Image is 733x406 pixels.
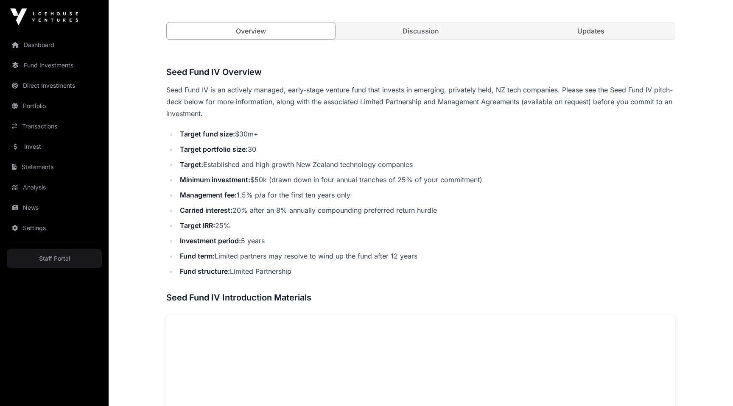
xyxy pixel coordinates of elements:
[691,365,733,406] iframe: Chat Widget
[7,97,102,115] a: Portfolio
[180,160,203,169] strong: Target:
[180,236,241,245] strong: Investment period:
[337,22,505,39] a: Discussion
[166,84,675,120] p: Seed Fund IV is an actively managed, early-stage venture fund that invests in emerging, privately...
[506,22,675,39] a: Updates
[177,235,675,247] li: 5 years
[180,145,248,153] strong: Target portfolio size:
[180,206,232,214] strong: Carried interest:
[7,249,102,268] a: Staff Portal
[177,128,675,140] li: $30m+
[177,220,675,231] li: 25%
[180,221,215,230] strong: Target IRR:
[7,158,102,176] a: Statements
[177,174,675,186] li: $50k (drawn down in four annual tranches of 25% of your commitment)
[166,65,675,79] h3: Seed Fund IV Overview
[7,178,102,197] a: Analysis
[177,189,675,201] li: 1.5% p/a for the first ten years only
[180,252,215,260] strong: Fund term:
[180,130,235,138] strong: Target fund size:
[177,159,675,170] li: Established and high growth New Zealand technology companies
[166,291,675,304] h3: Seed Fund IV Introduction Materials
[7,219,102,237] a: Settings
[7,56,102,75] a: Fund Investments
[180,191,237,199] strong: Management fee:
[7,117,102,136] a: Transactions
[10,8,78,25] img: Icehouse Ventures Logo
[7,137,102,156] a: Invest
[7,198,102,217] a: News
[7,76,102,95] a: Direct Investments
[180,267,230,275] strong: Fund structure:
[167,22,675,39] nav: Tabs
[180,175,250,184] strong: Minimum investment:
[7,36,102,54] a: Dashboard
[177,265,675,277] li: Limited Partnership
[177,143,675,155] li: 30
[166,22,336,40] a: Overview
[177,250,675,262] li: Limited partners may resolve to wind up the fund after 12 years
[177,204,675,216] li: 20% after an 8% annually compounding preferred return hurdle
